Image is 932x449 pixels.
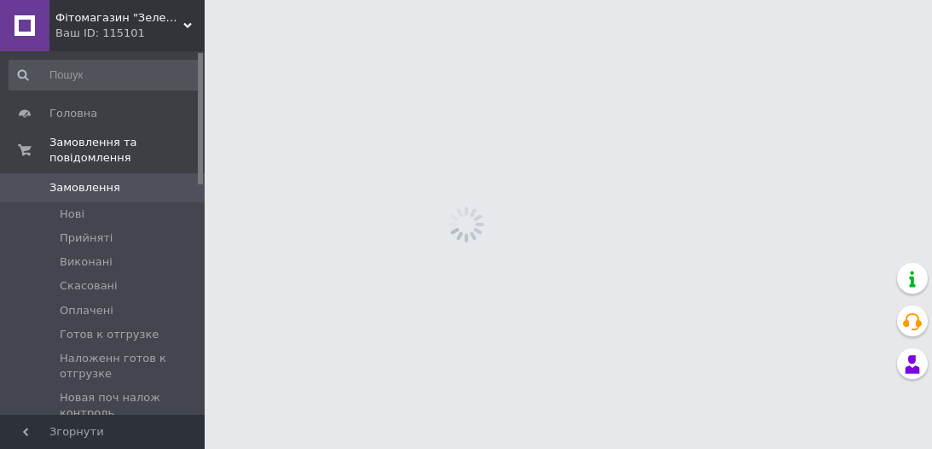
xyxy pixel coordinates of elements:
div: Ваш ID: 115101 [55,26,205,41]
span: Скасовані [60,278,118,294]
span: Оплачені [60,303,113,318]
span: Готов к отгрузке [60,327,159,342]
span: Головна [49,106,97,121]
span: Новая поч налож контроль [60,390,200,421]
span: Замовлення та повідомлення [49,135,205,166]
input: Пошук [9,60,201,90]
span: Замовлення [49,180,120,195]
span: Виконані [60,254,113,270]
span: Нові [60,207,84,222]
span: Фітомагазин "Зелена крамничка" працюємо без вихідних.Прохання не оплачувати товар наперед!. [55,10,183,26]
span: Прийняті [60,230,113,246]
span: Наложенн готов к отгрузке [60,351,200,382]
